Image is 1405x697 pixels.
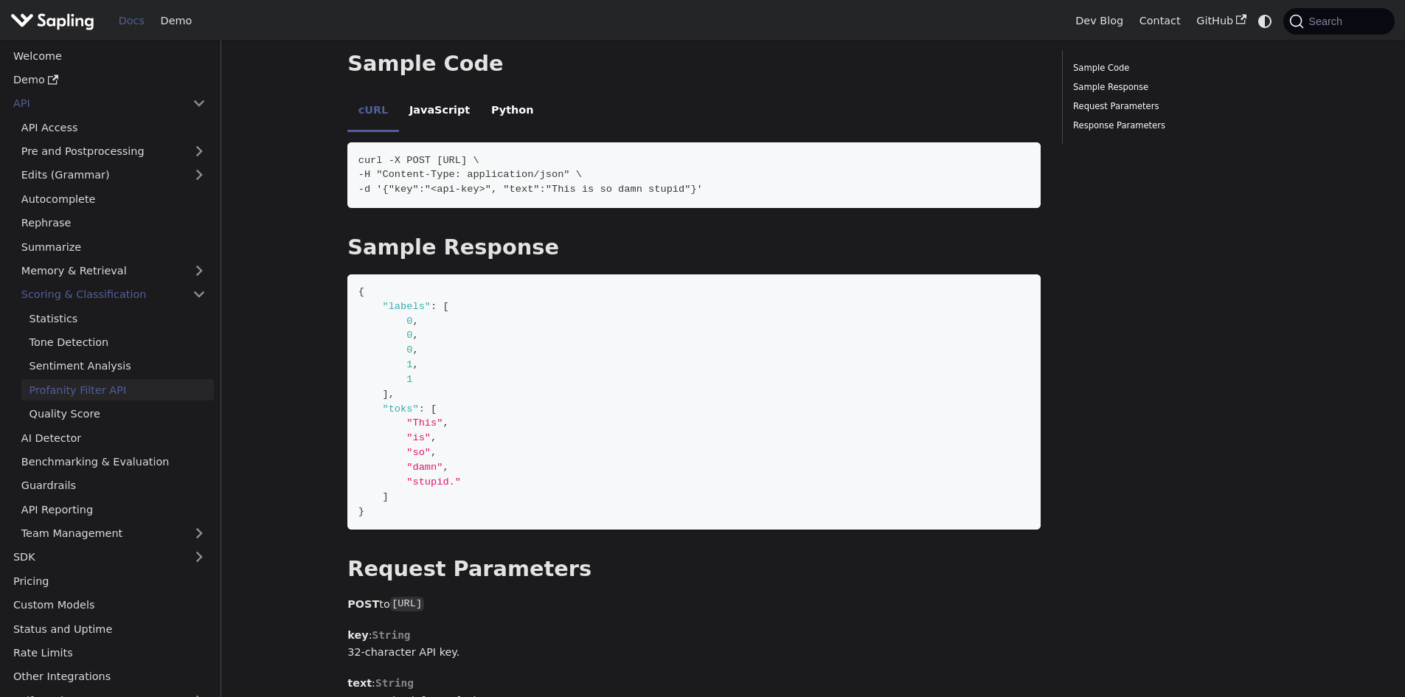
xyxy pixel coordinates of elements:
span: "This" [406,417,443,429]
a: SDK [5,547,184,568]
span: 1 [406,359,412,370]
span: "stupid." [406,476,461,488]
li: JavaScript [399,91,481,132]
button: Switch between dark and light mode (currently system mode) [1255,10,1276,32]
span: 0 [406,316,412,327]
a: Pre and Postprocessing [13,141,214,162]
a: Scoring & Classification [13,284,214,305]
p: : 32-character API key. [347,627,1041,662]
span: , [412,344,418,356]
span: : [431,301,437,312]
a: Sentiment Analysis [21,356,214,377]
span: 1 [406,374,412,385]
a: Memory & Retrieval [13,260,214,282]
span: : [419,403,425,415]
li: cURL [347,91,398,132]
span: 0 [406,344,412,356]
a: Sapling.aiSapling.ai [10,10,100,32]
span: , [443,462,448,473]
span: ] [382,389,388,400]
a: Summarize [13,236,214,257]
a: Rephrase [13,212,214,234]
button: Collapse sidebar category 'API' [184,93,214,114]
a: API [5,93,184,114]
span: -H "Content-Type: application/json" \ [358,169,582,180]
button: Search (Command+K) [1283,8,1394,35]
span: "is" [406,432,431,443]
span: , [412,316,418,327]
a: Demo [5,69,214,91]
a: Custom Models [5,594,214,616]
span: "labels" [382,301,431,312]
a: Contact [1131,10,1189,32]
a: Edits (Grammar) [13,164,214,186]
button: Expand sidebar category 'SDK' [184,547,214,568]
a: Statistics [21,308,214,329]
span: curl -X POST [URL] \ [358,155,479,166]
span: "damn" [406,462,443,473]
span: String [372,629,410,641]
a: Demo [153,10,200,32]
a: Profanity Filter API [21,379,214,400]
span: , [431,447,437,458]
a: API Reporting [13,499,214,520]
a: Team Management [13,523,214,544]
span: 0 [406,330,412,341]
span: { [358,286,364,297]
span: "toks" [382,403,418,415]
h2: Sample Code [347,51,1041,77]
a: Benchmarking & Evaluation [13,451,214,473]
span: } [358,506,364,517]
a: API Access [13,117,214,138]
strong: key [347,629,368,641]
a: Guardrails [13,475,214,496]
span: Search [1304,15,1351,27]
p: to [347,596,1041,614]
span: [ [443,301,448,312]
span: , [431,432,437,443]
img: Sapling.ai [10,10,94,32]
a: Sample Code [1073,61,1273,75]
span: -d '{"key":"<api-key>", "text":"This is so damn stupid"}' [358,184,703,195]
span: String [375,677,414,689]
a: Response Parameters [1073,119,1273,133]
a: Welcome [5,45,214,66]
a: Status and Uptime [5,618,214,639]
span: ] [382,491,388,502]
span: , [412,330,418,341]
a: Docs [111,10,153,32]
code: [URL] [390,597,424,611]
a: Quality Score [21,403,214,425]
strong: text [347,677,372,689]
a: GitHub [1188,10,1254,32]
span: "so" [406,447,431,458]
span: , [443,417,448,429]
span: [ [431,403,437,415]
li: Python [481,91,544,132]
span: , [412,359,418,370]
a: Pricing [5,570,214,592]
span: , [389,389,395,400]
strong: POST [347,598,379,610]
a: Rate Limits [5,642,214,664]
a: AI Detector [13,427,214,448]
a: Tone Detection [21,332,214,353]
a: Dev Blog [1067,10,1131,32]
a: Sample Response [1073,80,1273,94]
h2: Sample Response [347,235,1041,261]
a: Other Integrations [5,666,214,687]
a: Autocomplete [13,188,214,209]
h2: Request Parameters [347,556,1041,583]
a: Request Parameters [1073,100,1273,114]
